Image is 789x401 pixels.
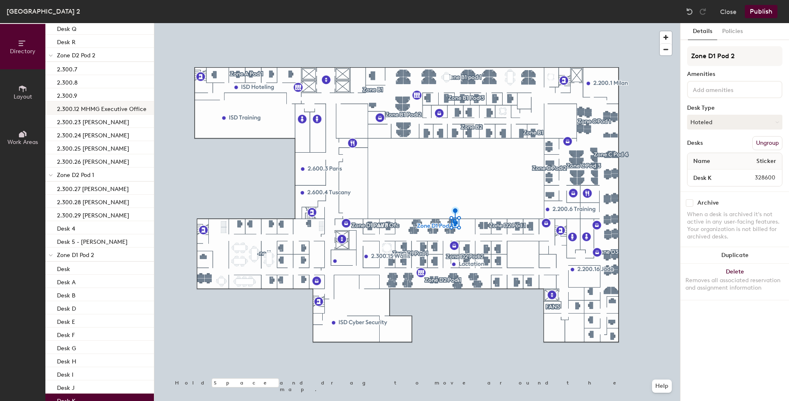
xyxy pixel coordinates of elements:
[685,7,694,16] img: Undo
[688,23,717,40] button: Details
[57,116,129,126] p: 2.300.23 [PERSON_NAME]
[57,382,75,392] p: Desk J
[689,154,714,169] span: Name
[691,84,765,94] input: Add amenities
[752,136,782,150] button: Ungroup
[652,380,672,393] button: Help
[7,139,38,146] span: Work Areas
[57,143,129,152] p: 2.300.25 [PERSON_NAME]
[689,172,735,184] input: Unnamed desk
[57,236,128,245] p: Desk 5 - [PERSON_NAME]
[57,369,73,378] p: Desk I
[687,105,782,111] div: Desk Type
[57,130,129,139] p: 2.300.24 [PERSON_NAME]
[57,210,129,219] p: 2.300.29 [PERSON_NAME]
[57,329,75,339] p: Desk F
[687,140,703,146] div: Desks
[57,52,95,59] span: Zone D2 Pod 2
[57,223,75,232] p: Desk 4
[57,316,75,326] p: Desk E
[687,71,782,78] div: Amenities
[57,252,94,259] span: Zone D1 Pod 2
[57,77,78,86] p: 2.300.8
[57,303,76,312] p: Desk D
[57,196,129,206] p: 2.300.28 [PERSON_NAME]
[10,48,35,55] span: Directory
[57,90,77,99] p: 2.300.9
[57,64,77,73] p: 2.300.7
[57,183,129,193] p: 2.300.27 [PERSON_NAME]
[57,290,76,299] p: Desk B
[57,156,129,165] p: 2.300.26 [PERSON_NAME]
[57,103,146,113] p: 2.300.12 MHMG Executive Office
[687,211,782,241] div: When a desk is archived it's not active in any user-facing features. Your organization is not bil...
[720,5,737,18] button: Close
[7,6,80,17] div: [GEOGRAPHIC_DATA] 2
[699,7,707,16] img: Redo
[717,23,748,40] button: Policies
[57,172,94,179] span: Zone D2 Pod 1
[57,342,76,352] p: Desk G
[57,263,70,273] p: Desk
[57,36,76,46] p: Desk R
[752,154,780,169] span: Sticker
[745,5,777,18] button: Publish
[57,23,76,33] p: Desk Q
[680,264,789,300] button: DeleteRemoves all associated reservation and assignment information
[14,93,32,100] span: Layout
[57,276,76,286] p: Desk A
[680,247,789,264] button: Duplicate
[687,115,782,130] button: Hoteled
[57,356,76,365] p: Desk H
[735,173,780,182] span: 328600
[685,277,784,292] div: Removes all associated reservation and assignment information
[697,200,719,206] div: Archive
